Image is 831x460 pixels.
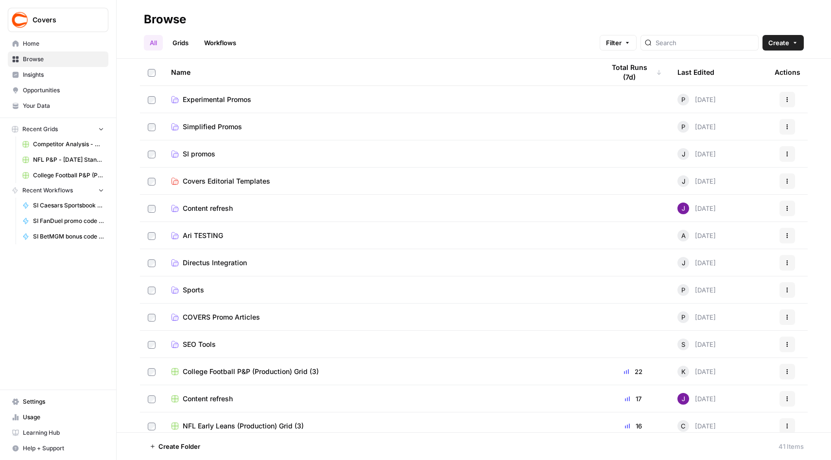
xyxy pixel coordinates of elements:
a: Covers Editorial Templates [171,176,589,186]
span: S [681,340,685,349]
a: College Football P&P (Production) Grid (3) [18,168,108,183]
div: [DATE] [677,121,716,133]
button: Workspace: Covers [8,8,108,32]
img: nj1ssy6o3lyd6ijko0eoja4aphzn [677,393,689,405]
span: Competitor Analysis - URL Specific Grid [33,140,104,149]
span: Content refresh [183,394,233,404]
span: SEO Tools [183,340,216,349]
span: Covers Editorial Templates [183,176,270,186]
div: [DATE] [677,366,716,377]
div: [DATE] [677,284,716,296]
a: College Football P&P (Production) Grid (3) [171,367,589,376]
span: J [682,176,685,186]
a: Grids [167,35,194,51]
span: P [681,95,685,104]
span: Sports [183,285,204,295]
div: [DATE] [677,311,716,323]
div: 17 [605,394,662,404]
a: NFL Early Leans (Production) Grid (3) [171,421,589,431]
div: [DATE] [677,94,716,105]
span: Covers [33,15,91,25]
span: P [681,312,685,322]
span: J [682,149,685,159]
a: Usage [8,409,108,425]
span: SI promos [183,149,215,159]
span: Content refresh [183,204,233,213]
span: Experimental Promos [183,95,251,104]
span: NFL P&P - [DATE] Standard (Production) Grid (3) [33,155,104,164]
button: Help + Support [8,441,108,456]
a: Simplified Promos [171,122,589,132]
a: Browse [8,51,108,67]
a: Insights [8,67,108,83]
a: Experimental Promos [171,95,589,104]
div: Name [171,59,589,85]
span: College Football P&P (Production) Grid (3) [183,367,319,376]
div: 16 [605,421,662,431]
a: All [144,35,163,51]
a: Directus Integration [171,258,589,268]
div: [DATE] [677,257,716,269]
div: [DATE] [677,230,716,241]
a: SI FanDuel promo code articles [18,213,108,229]
span: SI Caesars Sportsbook promo code articles [33,201,104,210]
span: Simplified Promos [183,122,242,132]
a: Ari TESTING [171,231,589,240]
div: [DATE] [677,203,716,214]
span: Your Data [23,102,104,110]
span: Ari TESTING [183,231,223,240]
div: [DATE] [677,393,716,405]
a: Settings [8,394,108,409]
span: Recent Workflows [22,186,73,195]
div: [DATE] [677,420,716,432]
span: SI FanDuel promo code articles [33,217,104,225]
button: Recent Workflows [8,183,108,198]
a: NFL P&P - [DATE] Standard (Production) Grid (3) [18,152,108,168]
img: Covers Logo [11,11,29,29]
span: Filter [606,38,622,48]
a: Content refresh [171,394,589,404]
a: SI promos [171,149,589,159]
span: Help + Support [23,444,104,453]
span: P [681,122,685,132]
button: Create [762,35,804,51]
a: Content refresh [171,204,589,213]
input: Search [656,38,754,48]
span: Browse [23,55,104,64]
div: 22 [605,367,662,376]
span: Insights [23,70,104,79]
a: SI Caesars Sportsbook promo code articles [18,198,108,213]
span: K [681,367,686,376]
a: SEO Tools [171,340,589,349]
span: Learning Hub [23,428,104,437]
span: College Football P&P (Production) Grid (3) [33,171,104,180]
div: [DATE] [677,175,716,187]
span: Create [768,38,789,48]
div: Browse [144,12,186,27]
div: [DATE] [677,339,716,350]
div: Total Runs (7d) [605,59,662,85]
a: Learning Hub [8,425,108,441]
a: Home [8,36,108,51]
div: [DATE] [677,148,716,160]
span: C [681,421,686,431]
span: Create Folder [158,442,200,451]
a: SI BetMGM bonus code articles [18,229,108,244]
span: NFL Early Leans (Production) Grid (3) [183,421,304,431]
div: Last Edited [677,59,714,85]
div: 41 Items [779,442,804,451]
span: P [681,285,685,295]
span: COVERS Promo Articles [183,312,260,322]
a: COVERS Promo Articles [171,312,589,322]
button: Recent Grids [8,122,108,136]
a: Sports [171,285,589,295]
button: Create Folder [144,439,206,454]
img: nj1ssy6o3lyd6ijko0eoja4aphzn [677,203,689,214]
a: Workflows [198,35,242,51]
span: Settings [23,397,104,406]
span: A [681,231,686,240]
span: Home [23,39,104,48]
div: Actions [775,59,800,85]
a: Competitor Analysis - URL Specific Grid [18,136,108,152]
span: Directus Integration [183,258,247,268]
